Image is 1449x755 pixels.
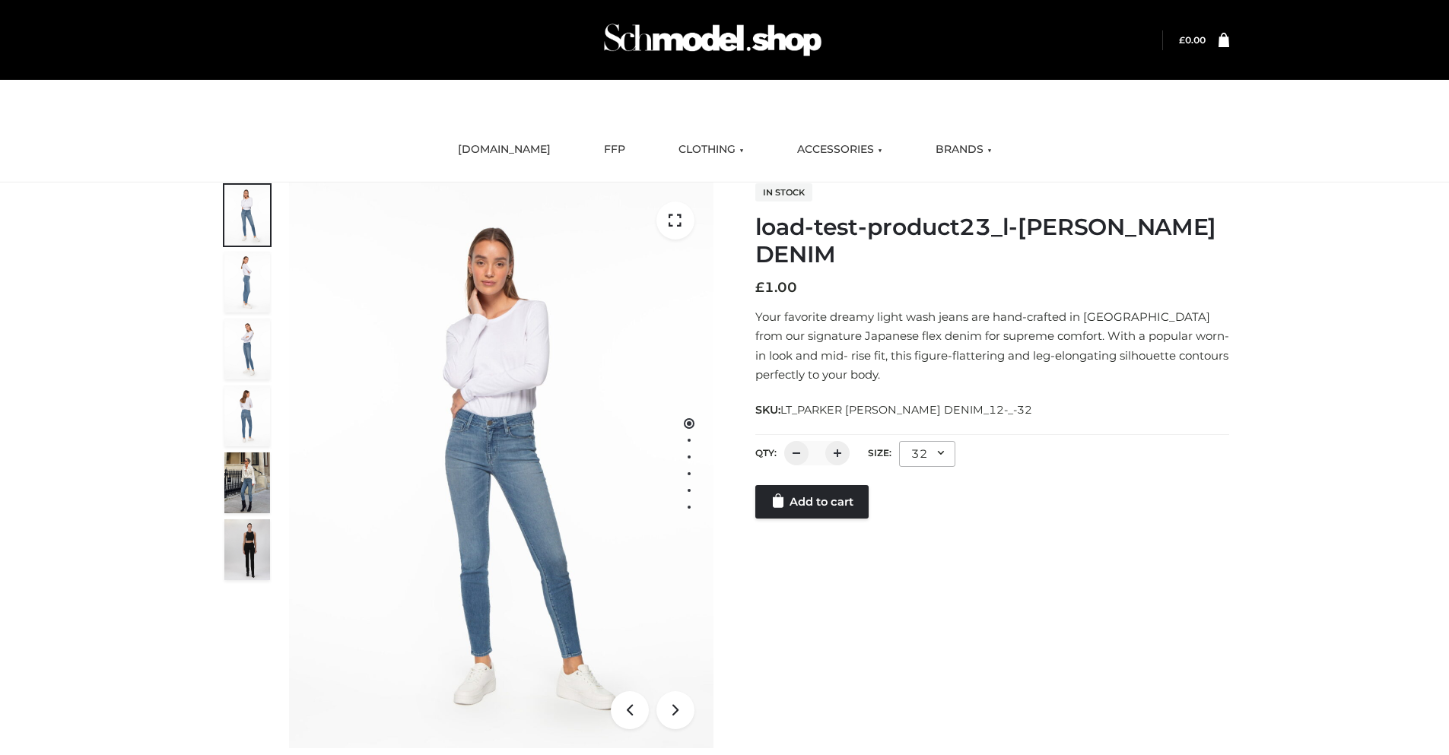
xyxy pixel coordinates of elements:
[224,385,270,446] img: 2001KLX-Ava-skinny-cove-2-scaled_32c0e67e-5e94-449c-a916-4c02a8c03427.jpg
[224,185,270,246] img: 2001KLX-Ava-skinny-cove-1-scaled_9b141654-9513-48e5-b76c-3dc7db129200.jpg
[755,401,1034,419] span: SKU:
[899,441,955,467] div: 32
[755,485,869,519] a: Add to cart
[755,214,1229,268] h1: load-test-product23_l-[PERSON_NAME] DENIM
[224,252,270,312] img: 2001KLX-Ava-skinny-cove-4-scaled_4636a833-082b-4702-abec-fd5bf279c4fc.jpg
[780,403,1032,417] span: LT_PARKER [PERSON_NAME] DENIM_12-_-32
[593,133,637,167] a: FFP
[1179,34,1185,46] span: £
[755,279,764,296] span: £
[289,182,713,748] img: 2001KLX-Ava-skinny-cove-1-scaled_9b141654-9513-48e5-b76c-3dc7db129200
[446,133,562,167] a: [DOMAIN_NAME]
[755,183,812,201] span: In stock
[1179,34,1206,46] a: £0.00
[755,279,797,296] bdi: 1.00
[1179,34,1206,46] bdi: 0.00
[755,447,777,458] label: QTY:
[924,133,1003,167] a: BRANDS
[868,447,891,458] label: Size:
[786,133,894,167] a: ACCESSORIES
[224,519,270,580] img: 49df5f96394c49d8b5cbdcda3511328a.HD-1080p-2.5Mbps-49301101_thumbnail.jpg
[755,307,1229,385] p: Your favorite dreamy light wash jeans are hand-crafted in [GEOGRAPHIC_DATA] from our signature Ja...
[224,319,270,379] img: 2001KLX-Ava-skinny-cove-3-scaled_eb6bf915-b6b9-448f-8c6c-8cabb27fd4b2.jpg
[599,10,827,70] img: Schmodel Admin 964
[667,133,755,167] a: CLOTHING
[224,452,270,513] img: Bowery-Skinny_Cove-1.jpg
